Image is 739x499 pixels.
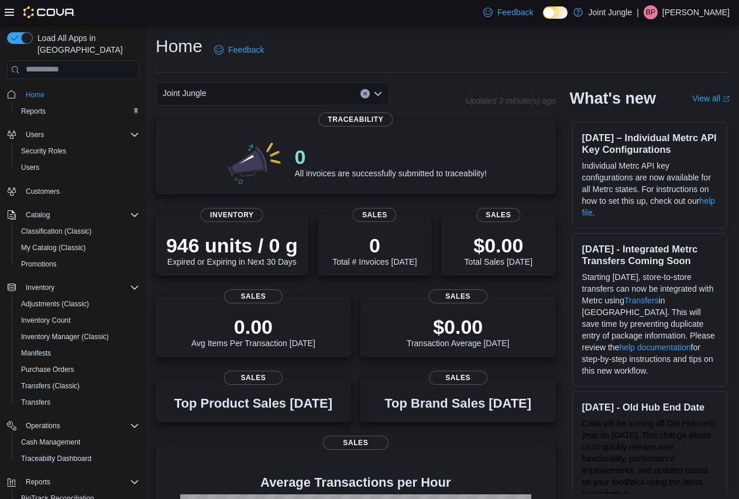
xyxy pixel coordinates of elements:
span: Purchase Orders [21,365,74,374]
span: Manifests [16,346,139,360]
p: 0 [294,145,486,169]
button: Manifests [12,345,144,361]
span: Reports [21,107,46,116]
a: Security Roles [16,144,71,158]
a: Classification (Classic) [16,224,97,238]
button: Users [2,127,144,143]
span: Transfers [16,395,139,409]
span: Cash Management [21,438,80,447]
span: Classification (Classic) [16,224,139,238]
a: Traceabilty Dashboard [16,452,96,466]
a: Feedback [479,1,538,24]
button: Users [21,128,49,142]
a: Home [21,88,49,102]
img: Cova [23,6,75,18]
button: Customers [2,183,144,200]
span: Home [26,90,44,100]
span: Sales [353,208,397,222]
p: 946 units / 0 g [166,234,298,257]
span: Traceabilty Dashboard [21,454,91,463]
span: BP [646,5,655,19]
span: Sales [429,371,487,385]
a: Feedback [209,38,269,61]
span: Load All Apps in [GEOGRAPHIC_DATA] [33,32,139,56]
span: My Catalog (Classic) [21,243,86,252]
h3: Top Product Sales [DATE] [174,397,332,411]
h4: Average Transactions per Hour [165,476,546,490]
p: Updated 3 minute(s) ago [465,96,555,105]
input: Dark Mode [543,6,568,19]
span: My Catalog (Classic) [16,241,139,255]
p: | [637,5,639,19]
a: Inventory Count [16,313,75,327]
a: Reports [16,104,50,118]
span: Reports [16,104,139,118]
button: My Catalog (Classic) [12,240,144,256]
span: Feedback [228,44,264,56]
button: Inventory [21,281,59,295]
p: Starting [DATE], store-to-store transfers can now be integrated with Metrc using in [GEOGRAPHIC_D... [582,271,717,377]
span: Users [16,160,139,175]
img: 0 [225,138,286,185]
span: Inventory [21,281,139,295]
p: Individual Metrc API key configurations are now available for all Metrc states. For instructions ... [582,160,717,218]
a: help file [582,196,715,217]
div: Total # Invoices [DATE] [332,234,417,266]
span: Catalog [26,210,50,220]
span: Inventory [201,208,263,222]
div: Total Sales [DATE] [465,234,532,266]
h3: [DATE] - Integrated Metrc Transfers Coming Soon [582,243,717,266]
span: Manifests [21,348,51,358]
button: Transfers (Classic) [12,378,144,394]
span: Customers [26,187,60,196]
button: Catalog [2,207,144,223]
button: Promotions [12,256,144,272]
button: Inventory Manager (Classic) [12,329,144,345]
div: Bijal Patel [644,5,658,19]
span: Home [21,87,139,102]
a: Purchase Orders [16,363,79,377]
span: Adjustments (Classic) [16,297,139,311]
span: Operations [21,419,139,433]
button: Transfers [12,394,144,411]
span: Inventory Count [21,316,71,325]
span: Purchase Orders [16,363,139,377]
p: $0.00 [407,315,510,339]
span: Sales [224,289,283,303]
span: Transfers [21,398,50,407]
button: Open list of options [373,89,383,98]
button: Classification (Classic) [12,223,144,240]
div: Avg Items Per Transaction [DATE] [191,315,315,348]
div: All invoices are successfully submitted to traceability! [294,145,486,178]
a: Inventory Manager (Classic) [16,330,114,344]
span: Transfers (Classic) [16,379,139,393]
p: 0.00 [191,315,315,339]
span: Security Roles [21,146,66,156]
button: Reports [21,475,55,489]
span: Adjustments (Classic) [21,299,89,309]
p: Joint Jungle [589,5,633,19]
span: Traceabilty Dashboard [16,452,139,466]
p: 0 [332,234,417,257]
span: Promotions [16,257,139,271]
button: Adjustments (Classic) [12,296,144,312]
button: Reports [12,103,144,119]
a: My Catalog (Classic) [16,241,91,255]
a: Users [16,160,44,175]
button: Clear input [360,89,370,98]
button: Purchase Orders [12,361,144,378]
span: Feedback [497,6,533,18]
a: View allExternal link [692,94,730,103]
button: Users [12,159,144,176]
span: Traceability [318,112,393,127]
a: Transfers (Classic) [16,379,84,393]
span: Cash Management [16,435,139,449]
p: [PERSON_NAME] [662,5,730,19]
a: Cash Management [16,435,85,449]
a: Adjustments (Classic) [16,297,94,311]
a: Customers [21,184,64,199]
span: Reports [21,475,139,489]
h1: Home [156,35,202,58]
span: Sales [429,289,487,303]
